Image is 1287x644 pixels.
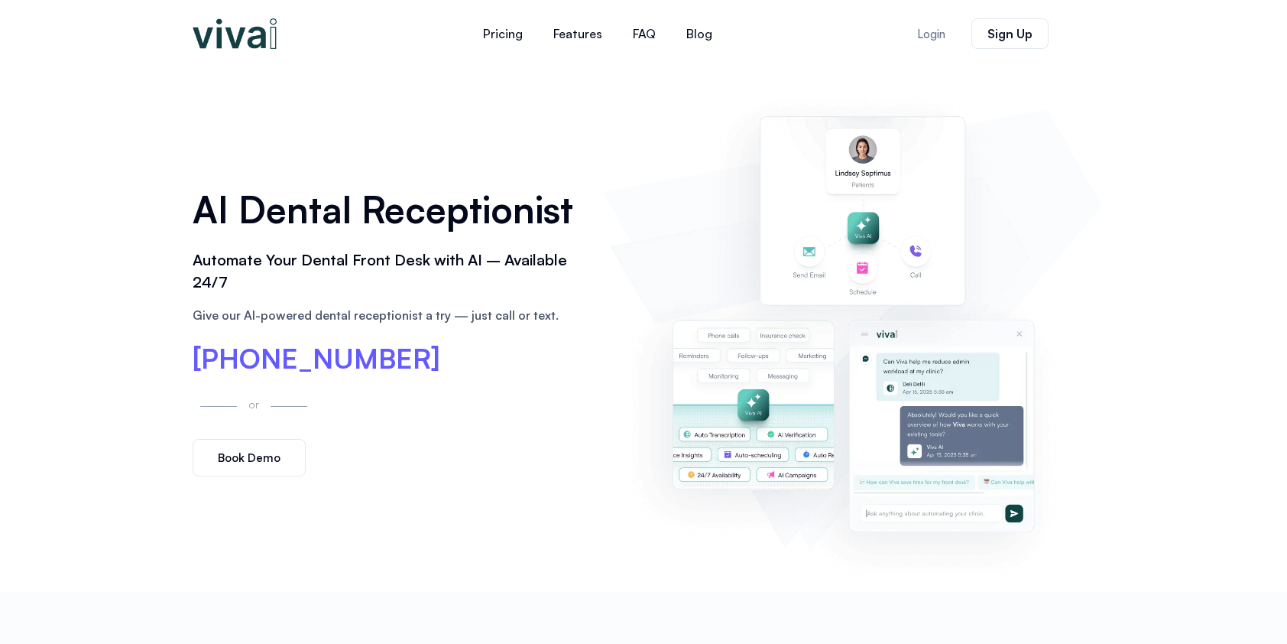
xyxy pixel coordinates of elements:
[193,183,587,236] h1: AI Dental Receptionist
[193,439,306,476] a: Book Demo
[468,15,538,52] a: Pricing
[538,15,618,52] a: Features
[671,15,728,52] a: Blog
[376,15,819,52] nav: Menu
[610,83,1094,577] img: AI dental receptionist dashboard – virtual receptionist dental office
[193,345,440,372] a: [PHONE_NUMBER]
[193,249,587,294] h2: Automate Your Dental Front Desk with AI – Available 24/7
[917,28,945,40] span: Login
[218,452,280,463] span: Book Demo
[193,306,587,324] p: Give our AI-powered dental receptionist a try — just call or text.
[971,18,1049,49] a: Sign Up
[618,15,671,52] a: FAQ
[987,28,1033,40] span: Sign Up
[245,395,263,413] p: or
[899,19,964,49] a: Login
